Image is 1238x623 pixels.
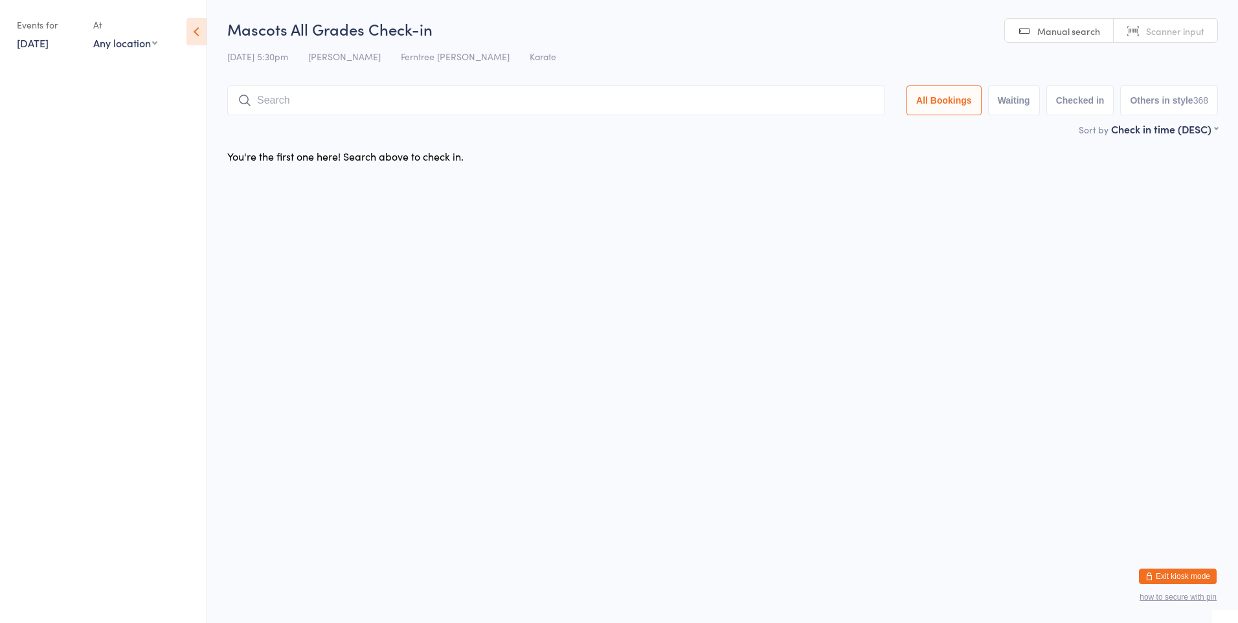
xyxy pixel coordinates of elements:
[227,18,1218,40] h2: Mascots All Grades Check-in
[988,85,1040,115] button: Waiting
[17,36,49,50] a: [DATE]
[1193,95,1208,106] div: 368
[1037,25,1100,38] span: Manual search
[1140,593,1217,602] button: how to secure with pin
[401,50,510,63] span: Ferntree [PERSON_NAME]
[1146,25,1204,38] span: Scanner input
[227,50,288,63] span: [DATE] 5:30pm
[93,36,157,50] div: Any location
[1111,122,1218,136] div: Check in time (DESC)
[227,85,885,115] input: Search
[530,50,556,63] span: Karate
[1079,123,1109,136] label: Sort by
[1120,85,1218,115] button: Others in style368
[906,85,982,115] button: All Bookings
[227,149,464,163] div: You're the first one here! Search above to check in.
[1046,85,1114,115] button: Checked in
[1139,569,1217,584] button: Exit kiosk mode
[308,50,381,63] span: [PERSON_NAME]
[93,14,157,36] div: At
[17,14,80,36] div: Events for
